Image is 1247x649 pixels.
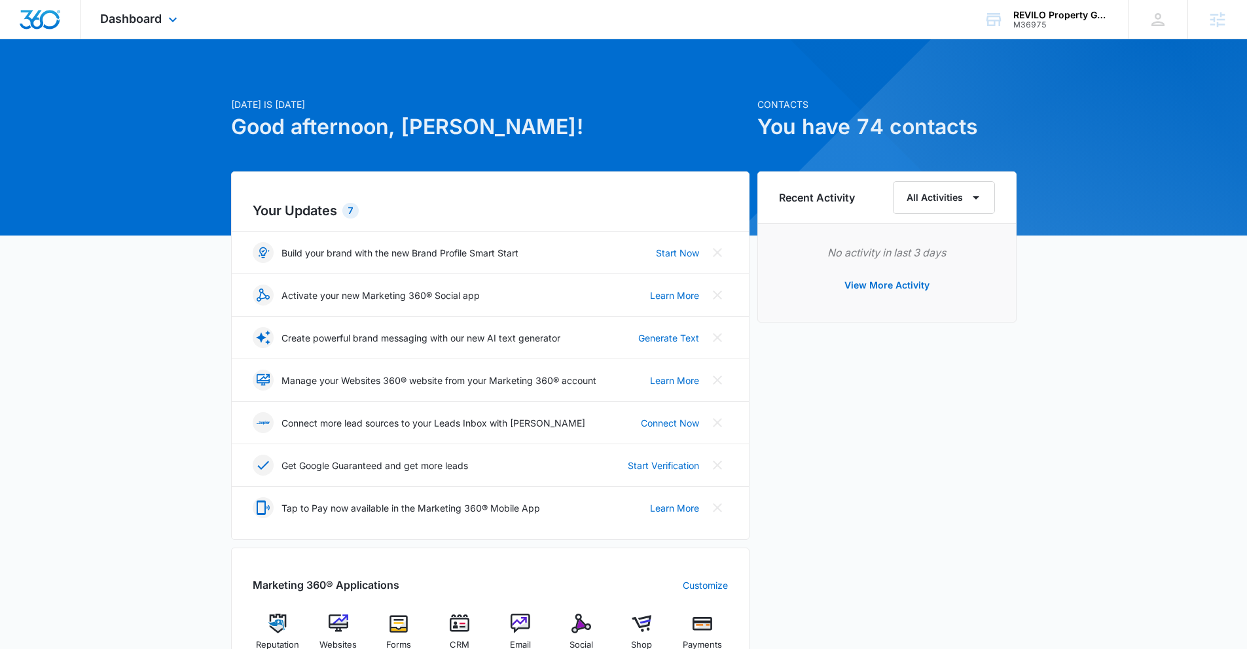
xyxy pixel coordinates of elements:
button: Close [707,370,728,391]
p: Get Google Guaranteed and get more leads [281,459,468,472]
p: Create powerful brand messaging with our new AI text generator [281,331,560,345]
button: Close [707,285,728,306]
button: View More Activity [831,270,943,301]
a: Learn More [650,289,699,302]
p: Manage your Websites 360® website from your Marketing 360® account [281,374,596,387]
a: Learn More [650,501,699,515]
p: No activity in last 3 days [779,245,995,260]
span: Dashboard [100,12,162,26]
h1: You have 74 contacts [757,111,1017,143]
a: Start Now [656,246,699,260]
a: Start Verification [628,459,699,472]
a: Learn More [650,374,699,387]
a: Connect Now [641,416,699,430]
p: Activate your new Marketing 360® Social app [281,289,480,302]
p: Connect more lead sources to your Leads Inbox with [PERSON_NAME] [281,416,585,430]
h2: Marketing 360® Applications [253,577,399,593]
p: [DATE] is [DATE] [231,97,750,111]
button: Close [707,497,728,518]
button: Close [707,327,728,348]
p: Contacts [757,97,1017,111]
p: Build your brand with the new Brand Profile Smart Start [281,246,518,260]
div: account name [1013,10,1109,20]
h2: Your Updates [253,201,728,220]
h6: Recent Activity [779,190,855,205]
button: Close [707,455,728,476]
p: Tap to Pay now available in the Marketing 360® Mobile App [281,501,540,515]
a: Customize [683,578,728,592]
button: All Activities [893,181,995,214]
div: account id [1013,20,1109,29]
button: Close [707,412,728,433]
div: 7 [342,203,359,219]
h1: Good afternoon, [PERSON_NAME]! [231,111,750,143]
a: Generate Text [638,331,699,345]
button: Close [707,242,728,263]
